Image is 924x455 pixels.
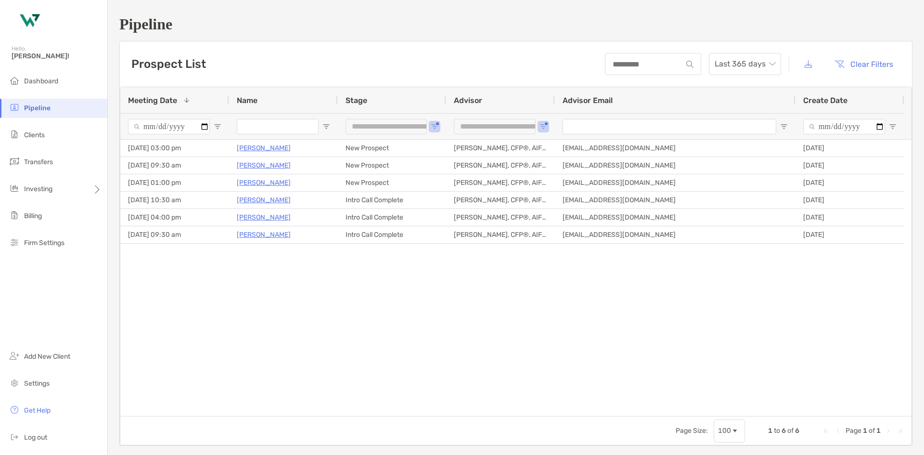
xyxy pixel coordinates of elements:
[338,157,446,174] div: New Prospect
[9,404,20,416] img: get-help icon
[796,157,904,174] div: [DATE]
[120,157,229,174] div: [DATE] 09:30 am
[120,226,229,243] div: [DATE] 09:30 am
[24,104,51,112] span: Pipeline
[237,142,291,154] a: [PERSON_NAME]
[12,4,46,39] img: Zoe Logo
[676,427,708,435] div: Page Size:
[686,61,693,68] img: input icon
[555,192,796,208] div: [EMAIL_ADDRESS][DOMAIN_NAME]
[780,123,788,130] button: Open Filter Menu
[237,96,257,105] span: Name
[9,129,20,140] img: clients icon
[24,185,52,193] span: Investing
[24,77,58,85] span: Dashboard
[774,427,780,435] span: to
[539,123,547,130] button: Open Filter Menu
[796,174,904,191] div: [DATE]
[120,140,229,156] div: [DATE] 03:00 pm
[9,377,20,389] img: settings icon
[555,209,796,226] div: [EMAIL_ADDRESS][DOMAIN_NAME]
[803,96,847,105] span: Create Date
[795,427,799,435] span: 6
[338,192,446,208] div: Intro Call Complete
[796,226,904,243] div: [DATE]
[718,427,731,435] div: 100
[24,379,50,388] span: Settings
[9,209,20,221] img: billing icon
[128,119,210,134] input: Meeting Date Filter Input
[12,52,102,60] span: [PERSON_NAME]!
[446,174,555,191] div: [PERSON_NAME], CFP®, AIF®, CRPC
[454,96,482,105] span: Advisor
[787,427,794,435] span: of
[782,427,786,435] span: 6
[714,419,745,442] div: Page Size
[9,156,20,167] img: transfers icon
[237,194,291,206] a: [PERSON_NAME]
[834,427,842,435] div: Previous Page
[446,192,555,208] div: [PERSON_NAME], CFP®, AIF®, CRPC
[24,352,70,361] span: Add New Client
[119,15,912,33] h1: Pipeline
[9,75,20,86] img: dashboard icon
[322,123,330,130] button: Open Filter Menu
[237,229,291,241] a: [PERSON_NAME]
[563,119,776,134] input: Advisor Email Filter Input
[120,174,229,191] div: [DATE] 01:00 pm
[338,209,446,226] div: Intro Call Complete
[803,119,885,134] input: Create Date Filter Input
[846,427,861,435] span: Page
[24,239,64,247] span: Firm Settings
[863,427,867,435] span: 1
[822,427,830,435] div: First Page
[555,226,796,243] div: [EMAIL_ADDRESS][DOMAIN_NAME]
[563,96,613,105] span: Advisor Email
[120,209,229,226] div: [DATE] 04:00 pm
[885,427,892,435] div: Next Page
[446,209,555,226] div: [PERSON_NAME], CFP®, AIF®, CRPC
[346,96,367,105] span: Stage
[555,157,796,174] div: [EMAIL_ADDRESS][DOMAIN_NAME]
[715,53,775,75] span: Last 365 days
[827,53,900,75] button: Clear Filters
[9,350,20,362] img: add_new_client icon
[796,209,904,226] div: [DATE]
[9,182,20,194] img: investing icon
[338,174,446,191] div: New Prospect
[889,123,897,130] button: Open Filter Menu
[896,427,904,435] div: Last Page
[237,177,291,189] a: [PERSON_NAME]
[24,158,53,166] span: Transfers
[9,236,20,248] img: firm-settings icon
[869,427,875,435] span: of
[796,140,904,156] div: [DATE]
[24,406,51,415] span: Get Help
[24,131,45,139] span: Clients
[446,226,555,243] div: [PERSON_NAME], CFP®, AIF®, CRPC
[237,159,291,171] a: [PERSON_NAME]
[214,123,221,130] button: Open Filter Menu
[768,427,772,435] span: 1
[9,431,20,442] img: logout icon
[555,174,796,191] div: [EMAIL_ADDRESS][DOMAIN_NAME]
[131,57,206,71] h3: Prospect List
[338,140,446,156] div: New Prospect
[128,96,177,105] span: Meeting Date
[237,119,319,134] input: Name Filter Input
[237,211,291,223] a: [PERSON_NAME]
[876,427,881,435] span: 1
[431,123,438,130] button: Open Filter Menu
[555,140,796,156] div: [EMAIL_ADDRESS][DOMAIN_NAME]
[24,433,47,442] span: Log out
[338,226,446,243] div: Intro Call Complete
[446,157,555,174] div: [PERSON_NAME], CFP®, AIF®, CRPC
[24,212,42,220] span: Billing
[446,140,555,156] div: [PERSON_NAME], CFP®, AIF®, CRPC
